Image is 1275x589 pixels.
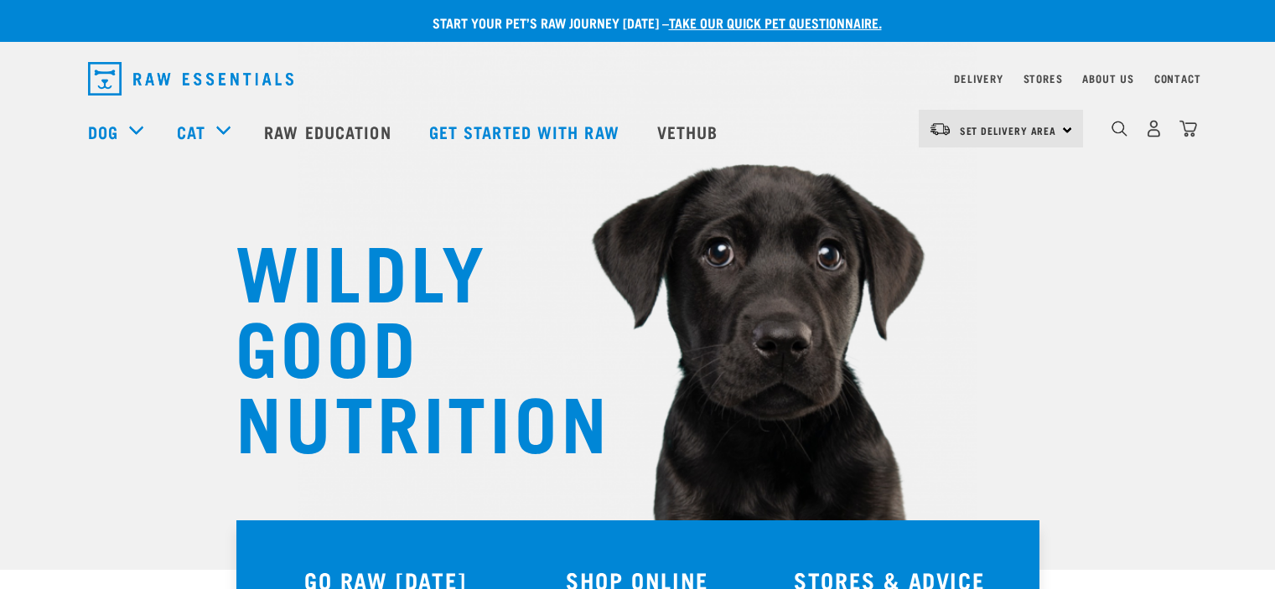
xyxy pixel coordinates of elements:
a: Delivery [954,75,1003,81]
h1: WILDLY GOOD NUTRITION [236,230,571,457]
a: Raw Education [247,98,412,165]
nav: dropdown navigation [75,55,1201,102]
a: About Us [1082,75,1133,81]
img: van-moving.png [929,121,951,137]
img: Raw Essentials Logo [88,62,293,96]
img: user.png [1145,120,1163,137]
a: take our quick pet questionnaire. [669,18,882,26]
a: Contact [1154,75,1201,81]
span: Set Delivery Area [960,127,1057,133]
img: home-icon@2x.png [1179,120,1197,137]
a: Stores [1024,75,1063,81]
a: Dog [88,119,118,144]
img: home-icon-1@2x.png [1112,121,1127,137]
a: Get started with Raw [412,98,640,165]
a: Cat [177,119,205,144]
a: Vethub [640,98,739,165]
